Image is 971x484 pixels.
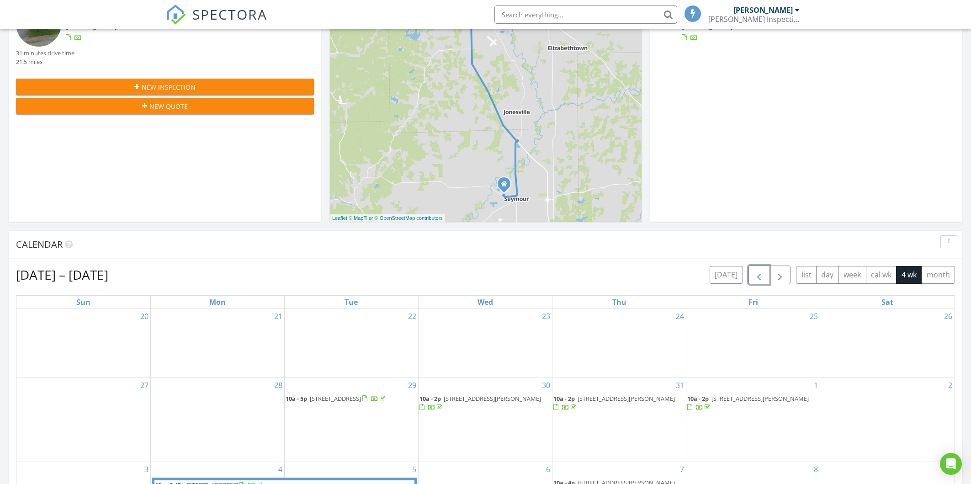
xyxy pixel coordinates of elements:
[207,296,228,308] a: Monday
[332,215,347,221] a: Leaflet
[808,309,820,324] a: Go to July 25, 2025
[149,101,188,111] span: New Quote
[150,378,284,462] td: Go to July 28, 2025
[138,309,150,324] a: Go to July 20, 2025
[406,378,418,393] a: Go to July 29, 2025
[16,98,314,114] button: New Quote
[748,266,770,284] button: Previous
[540,309,552,324] a: Go to July 23, 2025
[866,266,897,284] button: cal wk
[476,296,495,308] a: Wednesday
[687,394,809,411] a: 10a - 2p [STREET_ADDRESS][PERSON_NAME]
[687,394,709,403] span: 10a - 2p
[166,12,267,32] a: SPECTORA
[16,1,314,66] a: 10:00 am [STREET_ADDRESS] [PERSON_NAME] 31 minutes drive time 21.5 miles
[419,394,541,411] a: 10a - 2p [STREET_ADDRESS][PERSON_NAME]
[276,462,284,477] a: Go to August 4, 2025
[286,394,387,403] a: 10a - 5p [STREET_ADDRESS]
[504,184,509,189] div: 1156 Kensington Ct, SEYMOUR IN 47274
[610,296,628,308] a: Thursday
[686,309,820,378] td: Go to July 25, 2025
[166,5,186,25] img: The Best Home Inspection Software - Spectora
[747,296,760,308] a: Friday
[838,266,866,284] button: week
[880,296,895,308] a: Saturday
[687,394,819,413] a: 10a - 2p [STREET_ADDRESS][PERSON_NAME]
[406,309,418,324] a: Go to July 22, 2025
[552,378,686,462] td: Go to July 31, 2025
[272,309,284,324] a: Go to July 21, 2025
[286,394,417,404] a: 10a - 5p [STREET_ADDRESS]
[343,296,360,308] a: Tuesday
[686,378,820,462] td: Go to August 1, 2025
[674,309,686,324] a: Go to July 24, 2025
[150,309,284,378] td: Go to July 21, 2025
[16,266,108,284] h2: [DATE] – [DATE]
[16,238,63,250] span: Calendar
[942,309,954,324] a: Go to July 26, 2025
[284,309,418,378] td: Go to July 22, 2025
[710,266,743,284] button: [DATE]
[419,394,441,403] span: 10a - 2p
[921,266,955,284] button: month
[74,296,92,308] a: Sunday
[419,394,551,413] a: 10a - 2p [STREET_ADDRESS][PERSON_NAME]
[896,266,922,284] button: 4 wk
[820,378,954,462] td: Go to August 2, 2025
[16,58,74,66] div: 21.5 miles
[143,462,150,477] a: Go to August 3, 2025
[820,309,954,378] td: Go to July 26, 2025
[812,378,820,393] a: Go to August 1, 2025
[578,394,675,403] span: [STREET_ADDRESS][PERSON_NAME]
[349,215,373,221] a: © MapTiler
[272,378,284,393] a: Go to July 28, 2025
[444,394,541,403] span: [STREET_ADDRESS][PERSON_NAME]
[544,462,552,477] a: Go to August 6, 2025
[553,394,685,413] a: 10a - 2p [STREET_ADDRESS][PERSON_NAME]
[138,378,150,393] a: Go to July 27, 2025
[552,309,686,378] td: Go to July 24, 2025
[796,266,817,284] button: list
[733,5,793,15] div: [PERSON_NAME]
[708,15,800,24] div: Kloeker Inspections
[286,394,307,403] span: 10a - 5p
[142,82,196,92] span: New Inspection
[16,79,314,95] button: New Inspection
[940,453,962,475] div: Open Intercom Messenger
[375,215,443,221] a: © OpenStreetMap contributors
[769,266,791,284] button: Next
[418,378,552,462] td: Go to July 30, 2025
[418,309,552,378] td: Go to July 23, 2025
[812,462,820,477] a: Go to August 8, 2025
[946,378,954,393] a: Go to August 2, 2025
[540,378,552,393] a: Go to July 30, 2025
[711,394,809,403] span: [STREET_ADDRESS][PERSON_NAME]
[553,394,575,403] span: 10a - 2p
[678,462,686,477] a: Go to August 7, 2025
[494,5,677,24] input: Search everything...
[284,378,418,462] td: Go to July 29, 2025
[410,462,418,477] a: Go to August 5, 2025
[674,378,686,393] a: Go to July 31, 2025
[16,49,74,58] div: 31 minutes drive time
[192,5,267,24] span: SPECTORA
[816,266,839,284] button: day
[553,394,675,411] a: 10a - 2p [STREET_ADDRESS][PERSON_NAME]
[310,394,361,403] span: [STREET_ADDRESS]
[16,309,150,378] td: Go to July 20, 2025
[16,378,150,462] td: Go to July 27, 2025
[330,214,445,222] div: |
